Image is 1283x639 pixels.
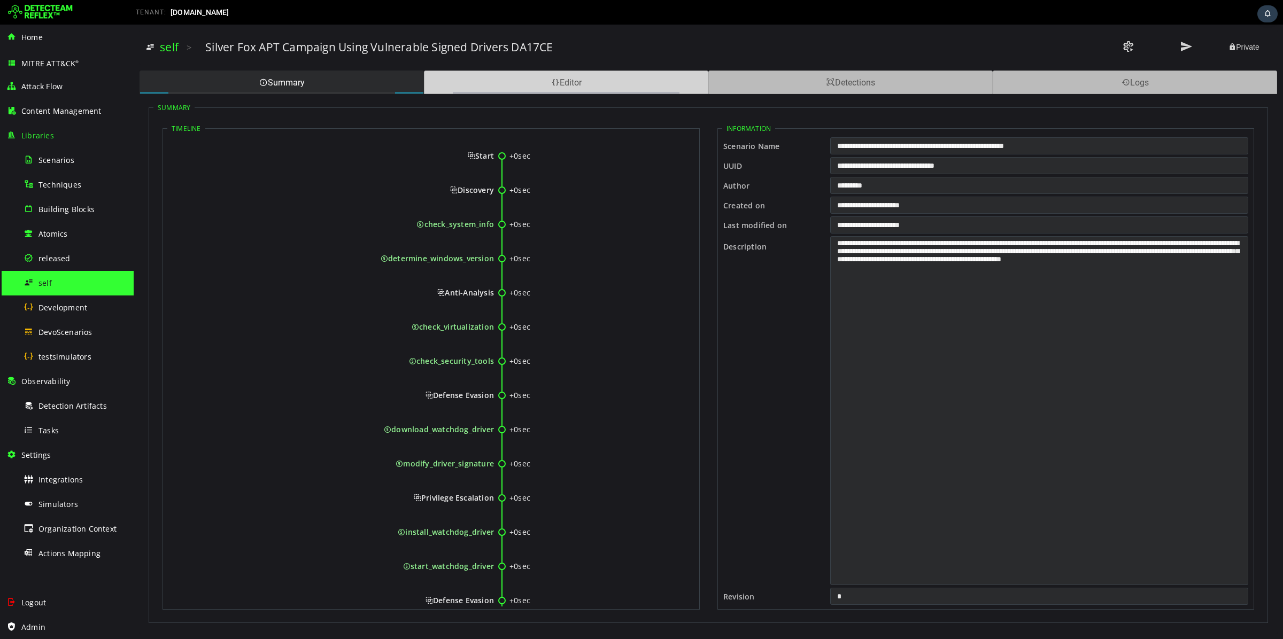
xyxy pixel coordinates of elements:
[21,597,46,607] span: Logout
[590,563,697,581] label: Revision
[53,17,58,29] span: >
[590,172,697,190] label: Created on
[334,126,360,136] span: Start
[38,204,95,214] span: Building Blocks
[38,253,71,263] span: released
[1095,18,1126,27] span: Private
[376,160,545,171] div: +0sec
[589,99,641,108] legend: Information
[247,229,360,239] span: determine_windows_version
[376,536,545,547] div: +0sec
[292,571,360,581] span: Defense Evasion
[280,468,360,478] span: Privilege Escalation
[21,622,45,632] span: Admin
[34,99,72,108] legend: Timeline
[21,81,63,91] span: Attack Flow
[376,331,545,342] div: +0sec
[283,194,360,205] span: check_system_info
[590,133,697,150] label: UUID
[38,229,67,239] span: Atomics
[1257,5,1278,22] div: Task Notifications
[136,9,166,16] span: TENANT:
[21,106,102,116] span: Content Management
[376,194,545,205] div: +0sec
[290,46,575,69] div: Editor
[292,365,360,376] span: Defense Evasion
[269,536,360,547] span: start_watchdog_driver
[38,278,52,288] span: self
[376,502,545,513] div: +0sec
[8,4,73,21] img: Detecteam logo
[38,327,92,337] span: DevoScenarios
[264,502,360,512] span: install_watchdog_driver
[38,425,59,435] span: Tasks
[38,548,101,558] span: Actions Mapping
[376,297,545,308] div: +0sec
[590,113,697,130] label: Scenario Name
[316,160,360,170] span: Discovery
[376,229,545,239] div: +0sec
[38,401,107,411] span: Detection Artifacts
[376,263,545,274] div: +0sec
[6,46,290,69] div: Summary
[75,59,79,64] sup: ®
[171,8,229,17] span: [DOMAIN_NAME]
[38,180,81,190] span: Techniques
[38,302,87,313] span: Development
[376,434,545,445] div: +0sec
[38,499,78,509] span: Simulators
[590,212,697,227] label: Description
[38,155,74,165] span: Scenarios
[250,400,360,410] span: download_watchdog_driver
[21,58,79,68] span: MITRE ATT&CK
[590,192,697,209] label: Last modified on
[26,15,45,30] a: self
[304,263,360,273] span: Anti-Analysis
[376,400,545,410] div: +0sec
[20,79,61,88] legend: Summary
[575,46,859,69] div: Detections
[21,376,71,386] span: Observability
[38,474,83,485] span: Integrations
[1084,16,1137,29] button: Private
[38,352,91,362] span: testsimulators
[21,450,51,460] span: Settings
[376,365,545,376] div: +0sec
[21,130,54,141] span: Libraries
[21,32,43,42] span: Home
[376,126,545,137] div: +0sec
[38,524,117,534] span: Organization Context
[72,15,419,30] h3: Silver Fox APT Campaign Using Vulnerable Signed Drivers DA17CE
[278,297,360,307] span: check_virtualization
[376,571,545,581] div: +0sec
[275,331,360,341] span: check_security_tools
[590,152,697,170] label: Author
[262,434,360,444] span: modify_driver_signature
[859,46,1143,69] div: Logs
[376,468,545,479] div: +0sec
